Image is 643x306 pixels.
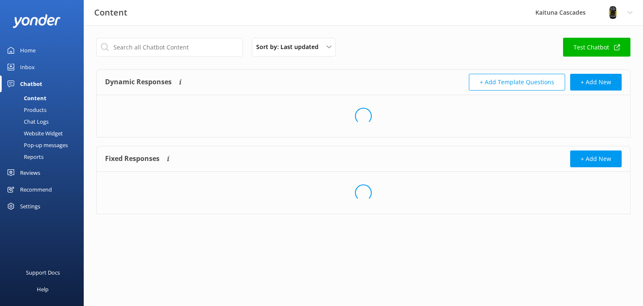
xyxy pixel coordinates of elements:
[5,92,46,104] div: Content
[607,6,619,19] img: 802-1755650174.png
[5,127,63,139] div: Website Widget
[37,281,49,298] div: Help
[20,164,40,181] div: Reviews
[105,74,172,91] h4: Dynamic Responses
[5,92,84,104] a: Content
[5,151,44,163] div: Reports
[5,104,46,116] div: Products
[5,139,68,151] div: Pop-up messages
[5,127,84,139] a: Website Widget
[20,198,40,215] div: Settings
[5,116,84,127] a: Chat Logs
[20,75,42,92] div: Chatbot
[5,139,84,151] a: Pop-up messages
[5,104,84,116] a: Products
[5,151,84,163] a: Reports
[96,38,243,57] input: Search all Chatbot Content
[94,6,127,19] h3: Content
[570,150,622,167] button: + Add New
[13,14,61,28] img: yonder-white-logo.png
[563,38,630,57] a: Test Chatbot
[469,74,565,91] button: + Add Template Questions
[256,42,324,52] span: Sort by: Last updated
[20,42,36,59] div: Home
[20,59,35,75] div: Inbox
[570,74,622,91] button: + Add New
[26,264,60,281] div: Support Docs
[5,116,49,127] div: Chat Logs
[105,150,159,167] h4: Fixed Responses
[20,181,52,198] div: Recommend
